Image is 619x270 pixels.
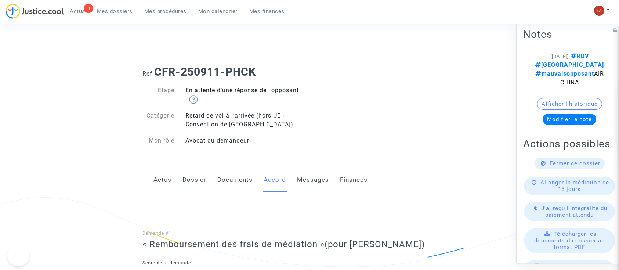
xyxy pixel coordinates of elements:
span: mauvaisopposant [535,70,594,77]
a: Finances [340,168,368,192]
a: 11Actus [64,6,91,17]
a: Mon calendrier [192,6,243,17]
span: Mes procédures [144,8,187,15]
span: J'ai reçu l'intégralité du paiement attendu [541,205,607,218]
div: Catégorie [137,111,180,129]
div: Retard de vol à l'arrivée (hors UE - Convention de [GEOGRAPHIC_DATA]) [180,111,309,129]
span: Mes dossiers [97,8,133,15]
p: Demande #1 [142,229,477,238]
img: help.svg [189,95,198,104]
p: Score de la demande [142,259,477,268]
div: Mon rôle [137,136,180,145]
button: Afficher l'historique [537,98,602,110]
span: [[DATE]] [550,54,569,59]
span: Actus [70,8,85,15]
h2: Actions possibles [523,137,616,150]
a: Actus [153,168,171,192]
button: Modifier la note [543,114,596,125]
img: jc-logo.svg [6,4,64,19]
a: Messages [297,168,329,192]
a: Mes procédures [138,6,192,17]
span: Mon calendrier [198,8,238,15]
span: Fermer ce dossier [550,160,600,167]
span: Ref. [142,70,154,77]
h3: « Remboursement des frais de médiation » [142,239,477,250]
a: Documents [217,168,253,192]
b: CFR-250911-PHCK [154,65,256,78]
span: RDV [569,53,589,60]
a: Dossier [182,168,206,192]
div: Etape [137,86,180,104]
h2: Notes [523,28,616,41]
div: 11 [84,4,93,13]
span: (pour [PERSON_NAME]) [325,239,425,249]
span: AIR CHINA [535,61,604,86]
span: Télécharger les documents du dossier au format PDF [534,231,605,251]
div: En attente d’une réponse de l’opposant [180,86,309,104]
a: Mes finances [243,6,290,17]
span: Mes finances [249,8,285,15]
div: Avocat du demandeur [180,136,309,145]
a: Mes dossiers [91,6,138,17]
img: 3f9b7d9779f7b0ffc2b90d026f0682a9 [594,6,604,16]
iframe: Help Scout Beacon - Open [7,244,29,266]
a: Accord [264,168,286,192]
span: Allonger la médiation de 15 jours [540,179,609,192]
span: [GEOGRAPHIC_DATA] [535,61,604,68]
